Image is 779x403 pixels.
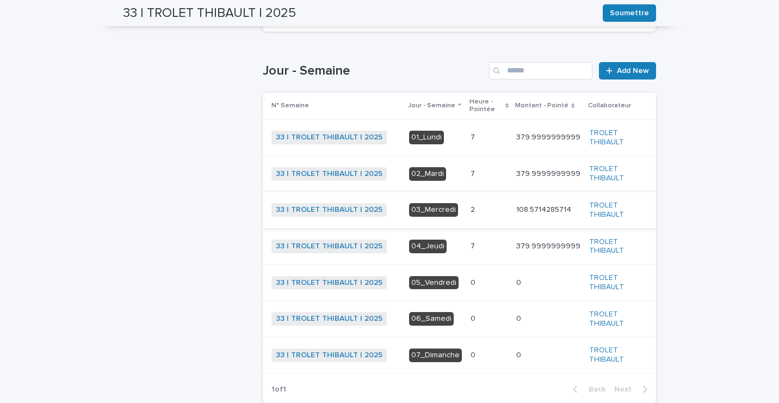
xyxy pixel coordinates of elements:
p: 7 [471,240,477,251]
tr: 33 | TROLET THIBAULT | 2025 06_Samedi00 00 TROLET THIBAULT [263,301,656,337]
a: TROLET THIBAULT [589,129,639,147]
span: Back [582,386,605,393]
p: Jour - Semaine [408,100,455,112]
span: Next [614,386,638,393]
div: 06_Samedi [409,312,454,326]
div: 01_Lundi [409,131,444,144]
p: Montant - Pointé [515,100,568,112]
p: 7 [471,131,477,142]
p: 0 [471,312,478,323]
p: Heure - Pointée [469,96,503,116]
tr: 33 | TROLET THIBAULT | 2025 05_Vendredi00 00 TROLET THIBAULT [263,265,656,301]
span: Soumettre [610,8,649,19]
p: 0 [516,349,523,360]
p: N° Semaine [271,100,309,112]
p: 0 [516,312,523,323]
a: 33 | TROLET THIBAULT | 2025 [276,351,382,360]
p: 2 [471,203,477,215]
div: 05_Vendredi [409,276,459,290]
p: 1 of 1 [263,376,295,403]
p: 7 [471,167,477,179]
a: 33 | TROLET THIBAULT | 2025 [276,169,382,179]
p: 379.9999999999 [516,167,583,179]
a: TROLET THIBAULT [589,237,639,256]
a: TROLET THIBAULT [589,346,639,364]
div: 03_Mercredi [409,203,458,217]
a: 33 | TROLET THIBAULT | 2025 [276,242,382,251]
button: Back [564,384,610,394]
p: 379.9999999999 [516,131,583,142]
a: Add New [599,62,656,80]
a: 33 | TROLET THIBAULT | 2025 [276,133,382,142]
p: 379.9999999999 [516,240,583,251]
p: Collaborateur [588,100,631,112]
p: 0 [516,276,523,288]
div: 04_Jeudi [409,240,447,253]
button: Soumettre [603,4,656,22]
div: 07_Dimanche [409,349,462,362]
p: 108.5714285714 [516,203,573,215]
tr: 33 | TROLET THIBAULT | 2025 03_Mercredi22 108.5714285714108.5714285714 TROLET THIBAULT [263,192,656,228]
button: Next [610,384,656,394]
a: 33 | TROLET THIBAULT | 2025 [276,278,382,288]
a: TROLET THIBAULT [589,201,639,219]
tr: 33 | TROLET THIBAULT | 2025 07_Dimanche00 00 TROLET THIBAULT [263,337,656,374]
tr: 33 | TROLET THIBAULT | 2025 04_Jeudi77 379.9999999999379.9999999999 TROLET THIBAULT [263,228,656,265]
h1: Jour - Semaine [263,63,485,79]
a: TROLET THIBAULT [589,273,639,292]
a: TROLET THIBAULT [589,164,639,183]
span: Add New [617,67,649,75]
div: 02_Mardi [409,167,446,181]
input: Search [489,62,592,80]
h2: 33 | TROLET THIBAULT | 2025 [123,5,296,21]
tr: 33 | TROLET THIBAULT | 2025 01_Lundi77 379.9999999999379.9999999999 TROLET THIBAULT [263,119,656,156]
a: 33 | TROLET THIBAULT | 2025 [276,314,382,323]
a: 33 | TROLET THIBAULT | 2025 [276,205,382,215]
tr: 33 | TROLET THIBAULT | 2025 02_Mardi77 379.9999999999379.9999999999 TROLET THIBAULT [263,156,656,192]
a: TROLET THIBAULT [589,310,639,328]
p: 0 [471,349,478,360]
p: 0 [471,276,478,288]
